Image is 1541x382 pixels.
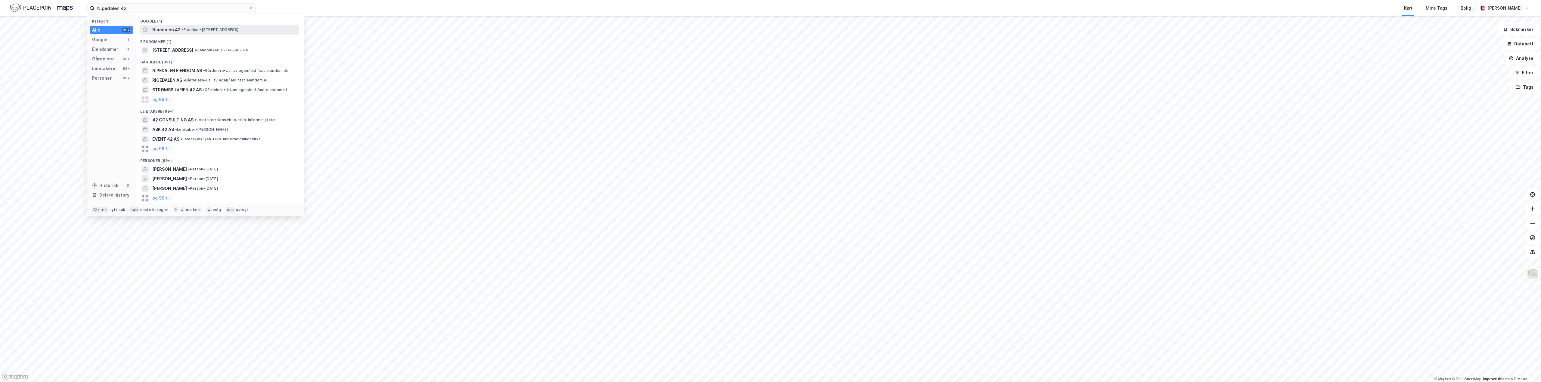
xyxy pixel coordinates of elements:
[1434,377,1451,381] a: Mapbox
[92,36,107,43] div: Google
[152,67,202,74] span: NIPEDALEN EIENDOM AS
[1502,38,1539,50] button: Datasett
[213,207,221,212] div: velg
[182,27,184,32] span: •
[152,194,170,202] button: og 96 til
[1404,5,1412,12] div: Kart
[92,75,112,82] div: Personer
[126,47,130,52] div: 1
[110,207,126,212] div: nytt søk
[1511,353,1541,382] div: Kontrollprogram for chat
[203,68,288,73] span: Gårdeiere • Utl. av egen/leid fast eiendom el.
[135,55,304,66] div: Gårdeiere (99+)
[122,57,130,61] div: 99+
[1483,377,1513,381] a: Improve this map
[194,48,248,53] span: Eiendom • 4601-148-86-0-0
[1426,5,1447,12] div: Mine Tags
[95,4,248,13] input: Søk på adresse, matrikkel, gårdeiere, leietakere eller personer
[92,46,118,53] div: Eiendommer
[152,126,174,133] span: ASK 42 AS
[186,207,202,212] div: markere
[183,78,185,82] span: •
[152,86,202,93] span: STRØMSBUVEIEN 42 AS
[1452,377,1481,381] a: OpenStreetMap
[175,127,177,132] span: •
[122,76,130,81] div: 99+
[152,175,187,182] span: [PERSON_NAME]
[1504,52,1539,64] button: Analyse
[1498,23,1539,35] button: Bokmerker
[188,186,190,191] span: •
[92,26,100,34] div: Alle
[135,104,304,115] div: Leietakere (99+)
[152,116,194,124] span: 42 CONSULTING AS
[92,55,114,63] div: Gårdeiere
[188,167,190,171] span: •
[2,373,28,380] a: Mapbox homepage
[188,167,218,172] span: Person • [DATE]
[1511,81,1539,93] button: Tags
[181,137,182,141] span: •
[126,183,130,188] div: 0
[188,186,218,191] span: Person • [DATE]
[203,68,205,73] span: •
[152,166,187,173] span: [PERSON_NAME]
[92,207,108,213] div: Ctrl + k
[122,28,130,32] div: 99+
[130,207,139,213] div: tab
[175,127,228,132] span: Leietaker • [PERSON_NAME]
[226,207,235,213] div: esc
[152,77,182,84] span: RIGEDALEN AS
[1487,5,1522,12] div: [PERSON_NAME]
[188,176,190,181] span: •
[122,66,130,71] div: 99+
[92,19,133,23] div: Kategori
[126,37,130,42] div: 1
[181,137,262,142] span: Leietaker • Tjen. tilkn. underholdningsvirks.
[203,87,288,92] span: Gårdeiere • Utl. av egen/leid fast eiendom el.
[152,96,170,103] button: og 96 til
[135,14,304,25] div: Google (1)
[188,176,218,181] span: Person • [DATE]
[152,47,193,54] span: [STREET_ADDRESS]
[152,145,170,152] button: og 96 til
[152,26,181,33] span: Nipedalen 42
[1511,353,1541,382] iframe: Chat Widget
[99,191,129,199] div: Delete history
[10,3,73,13] img: logo.f888ab2527a4732fd821a326f86c7f29.svg
[92,65,115,72] div: Leietakere
[194,48,196,52] span: •
[1461,5,1471,12] div: Bolig
[182,27,238,32] span: Eiendom • [STREET_ADDRESS]
[195,118,197,122] span: •
[1510,67,1539,79] button: Filter
[183,78,268,83] span: Gårdeiere • Utl. av egen/leid fast eiendom el.
[1527,268,1538,280] img: Z
[92,182,118,189] div: Historikk
[236,207,248,212] div: avbryt
[195,118,276,122] span: Leietaker • Kons.virks. tilkn. informasj.tekn.
[203,87,205,92] span: •
[152,185,187,192] span: [PERSON_NAME]
[135,35,304,45] div: Eiendommer (1)
[140,207,169,212] div: neste kategori
[135,154,304,164] div: Personer (99+)
[152,136,179,143] span: EVENT 42 AS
